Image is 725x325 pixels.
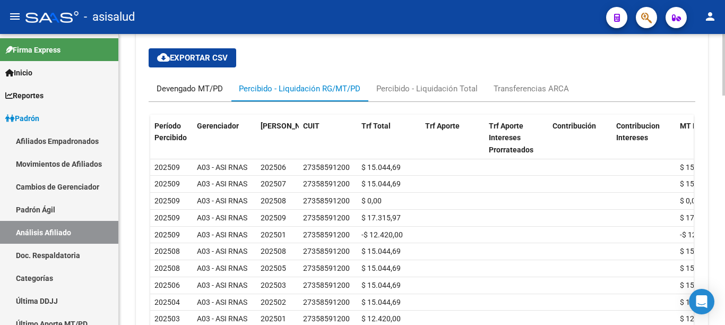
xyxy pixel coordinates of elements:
[157,53,228,63] span: Exportar CSV
[197,122,239,130] span: Gerenciador
[303,122,320,130] span: CUIT
[154,213,180,222] span: 202509
[193,115,256,161] datatable-header-cell: Gerenciador
[154,230,180,239] span: 202509
[303,296,350,309] div: 27358591200
[689,289,714,314] div: Open Intercom Messenger
[303,178,350,190] div: 27358591200
[197,179,247,188] span: A03 - ASI RNAS
[157,83,223,95] div: Devengado MT/PD
[154,314,180,323] span: 202503
[680,179,719,188] span: $ 15.044,69
[361,230,403,239] span: -$ 12.420,00
[197,281,247,289] span: A03 - ASI RNAS
[616,122,660,142] span: Contribucion Intereses
[261,196,286,205] span: 202508
[680,298,719,306] span: $ 15.044,69
[361,314,401,323] span: $ 12.420,00
[261,264,286,272] span: 202505
[154,264,180,272] span: 202508
[361,298,401,306] span: $ 15.044,69
[5,67,32,79] span: Inicio
[361,196,382,205] span: $ 0,00
[303,279,350,292] div: 27358591200
[704,10,717,23] mat-icon: person
[361,122,391,130] span: Trf Total
[680,314,719,323] span: $ 12.420,00
[361,163,401,172] span: $ 15.044,69
[197,213,247,222] span: A03 - ASI RNAS
[154,122,187,142] span: Período Percibido
[197,163,247,172] span: A03 - ASI RNAS
[680,213,719,222] span: $ 17.315,97
[154,179,180,188] span: 202509
[84,5,135,29] span: - asisalud
[261,179,286,188] span: 202507
[357,115,421,161] datatable-header-cell: Trf Total
[548,115,612,161] datatable-header-cell: Contribución
[197,298,247,306] span: A03 - ASI RNAS
[361,213,401,222] span: $ 17.315,97
[197,314,247,323] span: A03 - ASI RNAS
[303,313,350,325] div: 27358591200
[197,230,247,239] span: A03 - ASI RNAS
[5,44,61,56] span: Firma Express
[361,264,401,272] span: $ 15.044,69
[303,212,350,224] div: 27358591200
[261,163,286,172] span: 202506
[680,264,719,272] span: $ 15.044,69
[421,115,485,161] datatable-header-cell: Trf Aporte
[303,245,350,258] div: 27358591200
[261,213,286,222] span: 202509
[303,262,350,275] div: 27358591200
[261,281,286,289] span: 202503
[680,230,721,239] span: -$ 12.420,00
[239,83,360,95] div: Percibido - Liquidación RG/MT/PD
[680,122,711,130] span: MT Bruto
[680,196,700,205] span: $ 0,00
[680,163,719,172] span: $ 15.044,69
[261,247,286,255] span: 202508
[361,281,401,289] span: $ 15.044,69
[303,229,350,241] div: 27358591200
[303,161,350,174] div: 27358591200
[261,230,286,239] span: 202501
[154,247,180,255] span: 202508
[197,196,247,205] span: A03 - ASI RNAS
[680,281,719,289] span: $ 15.044,69
[425,122,460,130] span: Trf Aporte
[299,115,357,161] datatable-header-cell: CUIT
[485,115,548,161] datatable-header-cell: Trf Aporte Intereses Prorrateados
[154,298,180,306] span: 202504
[494,83,569,95] div: Transferencias ARCA
[154,196,180,205] span: 202509
[149,48,236,67] button: Exportar CSV
[376,83,478,95] div: Percibido - Liquidación Total
[154,281,180,289] span: 202506
[261,122,318,130] span: [PERSON_NAME]
[261,314,286,323] span: 202501
[612,115,676,161] datatable-header-cell: Contribucion Intereses
[5,113,39,124] span: Padrón
[8,10,21,23] mat-icon: menu
[256,115,299,161] datatable-header-cell: Período Devengado
[157,51,170,64] mat-icon: cloud_download
[553,122,596,130] span: Contribución
[303,195,350,207] div: 27358591200
[361,179,401,188] span: $ 15.044,69
[361,247,401,255] span: $ 15.044,69
[5,90,44,101] span: Reportes
[197,264,247,272] span: A03 - ASI RNAS
[489,122,533,155] span: Trf Aporte Intereses Prorrateados
[154,163,180,172] span: 202509
[261,298,286,306] span: 202502
[150,115,193,161] datatable-header-cell: Período Percibido
[680,247,719,255] span: $ 15.044,69
[197,247,247,255] span: A03 - ASI RNAS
